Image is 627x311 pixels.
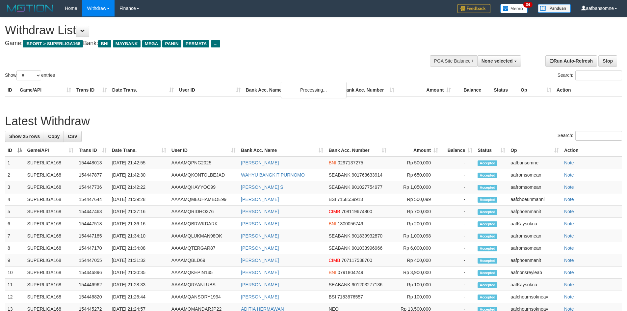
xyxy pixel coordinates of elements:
td: 154446820 [76,291,109,303]
th: Action [554,84,622,96]
img: Button%20Memo.svg [500,4,528,13]
td: Rp 700,000 [389,206,441,218]
a: Note [564,233,574,239]
span: Accepted [478,185,497,190]
span: CSV [68,134,77,139]
span: CIMB [328,209,340,214]
span: BSI [328,197,336,202]
td: SUPERLIGA168 [25,267,76,279]
span: Copy 1300056749 to clipboard [338,221,363,226]
a: Stop [598,55,617,67]
span: MEGA [142,40,161,47]
a: [PERSON_NAME] [241,258,279,263]
span: Copy 707117538700 to clipboard [341,258,372,263]
td: aafbansomne [508,156,562,169]
span: Accepted [478,295,497,300]
td: SUPERLIGA168 [25,206,76,218]
td: - [441,279,475,291]
td: aafromsomean [508,169,562,181]
a: Run Auto-Refresh [545,55,597,67]
th: User ID: activate to sort column ascending [169,144,238,156]
td: 3 [5,181,25,193]
td: aafnonsreyleab [508,267,562,279]
img: MOTION_logo.png [5,3,55,13]
td: 5 [5,206,25,218]
td: aafromsomean [508,181,562,193]
a: [PERSON_NAME] [241,294,279,299]
td: AAAAMQKEPIN145 [169,267,238,279]
span: BNI [328,270,336,275]
span: SEABANK [328,172,350,178]
td: Rp 100,000 [389,291,441,303]
button: None selected [477,55,521,67]
td: SUPERLIGA168 [25,242,76,254]
span: Accepted [478,197,497,203]
h4: Game: Bank: [5,40,411,47]
a: Note [564,184,574,190]
img: Feedback.jpg [457,4,490,13]
a: Note [564,270,574,275]
td: - [441,267,475,279]
span: Copy 901033996966 to clipboard [352,245,382,251]
h1: Latest Withdraw [5,115,622,128]
td: AAAAMQMEUHAMBOE99 [169,193,238,206]
span: Accepted [478,209,497,215]
a: Show 25 rows [5,131,44,142]
td: [DATE] 21:42:30 [109,169,169,181]
td: [DATE] 21:34:10 [109,230,169,242]
td: Rp 3,900,000 [389,267,441,279]
td: aafKaysokna [508,218,562,230]
a: [PERSON_NAME] [241,209,279,214]
input: Search: [575,71,622,80]
td: Rp 6,000,000 [389,242,441,254]
label: Search: [558,131,622,141]
td: [DATE] 21:42:55 [109,156,169,169]
td: aafchournsokneav [508,291,562,303]
span: Copy 0297137275 to clipboard [338,160,363,165]
span: Accepted [478,221,497,227]
th: Trans ID: activate to sort column ascending [76,144,109,156]
th: Balance: activate to sort column ascending [441,144,475,156]
span: BNI [328,221,336,226]
td: 154447877 [76,169,109,181]
th: Balance [454,84,491,96]
a: Note [564,160,574,165]
td: 8 [5,242,25,254]
th: Bank Acc. Name: activate to sort column ascending [238,144,326,156]
td: 154446962 [76,279,109,291]
a: Note [564,258,574,263]
a: [PERSON_NAME] [241,233,279,239]
td: 154447736 [76,181,109,193]
span: PANIN [162,40,181,47]
a: Note [564,172,574,178]
span: SEABANK [328,245,350,251]
td: - [441,193,475,206]
td: Rp 500,000 [389,156,441,169]
td: 154446896 [76,267,109,279]
td: aafromsomean [508,242,562,254]
select: Showentries [16,71,41,80]
th: Op: activate to sort column ascending [508,144,562,156]
td: Rp 400,000 [389,254,441,267]
td: AAAAMQPNG2025 [169,156,238,169]
td: 10 [5,267,25,279]
th: Status [491,84,518,96]
span: Accepted [478,258,497,264]
a: Note [564,294,574,299]
td: SUPERLIGA168 [25,156,76,169]
span: Accepted [478,160,497,166]
label: Show entries [5,71,55,80]
a: Note [564,197,574,202]
span: None selected [482,58,513,64]
td: aafphoenmanit [508,206,562,218]
span: Copy [48,134,60,139]
td: AAAAMQANSORY1994 [169,291,238,303]
td: AAAAMQKONTOLBEJAD [169,169,238,181]
td: SUPERLIGA168 [25,169,76,181]
a: Note [564,221,574,226]
td: - [441,230,475,242]
span: Copy 7183676557 to clipboard [337,294,363,299]
td: [DATE] 21:39:28 [109,193,169,206]
span: Copy 901839932870 to clipboard [352,233,382,239]
span: Show 25 rows [9,134,40,139]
